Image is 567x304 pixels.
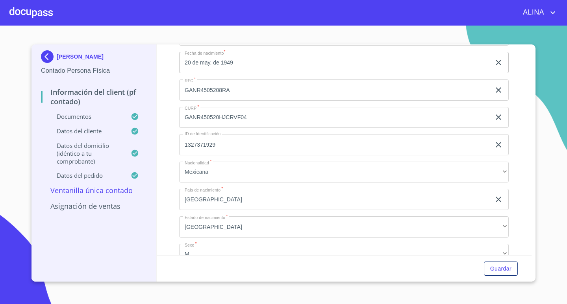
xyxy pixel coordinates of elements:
[41,66,147,76] p: Contado Persona Física
[179,162,509,183] div: Mexicana
[494,112,503,122] button: clear input
[494,85,503,95] button: clear input
[41,186,147,195] p: Ventanilla única contado
[41,127,131,135] p: Datos del cliente
[494,195,503,204] button: clear input
[41,50,147,66] div: [PERSON_NAME]
[494,140,503,149] button: clear input
[517,6,558,19] button: account of current user
[41,142,131,165] p: Datos del domicilio (idéntico a tu comprobante)
[41,87,147,106] p: Información del Client (PF contado)
[179,244,509,265] div: M
[41,171,131,179] p: Datos del pedido
[490,264,511,274] span: Guardar
[41,201,147,211] p: Asignación de Ventas
[517,6,548,19] span: ALINA
[484,262,518,276] button: Guardar
[57,53,104,60] p: [PERSON_NAME]
[41,112,131,120] p: Documentos
[179,216,509,238] div: [GEOGRAPHIC_DATA]
[41,50,57,63] img: Docupass spot blue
